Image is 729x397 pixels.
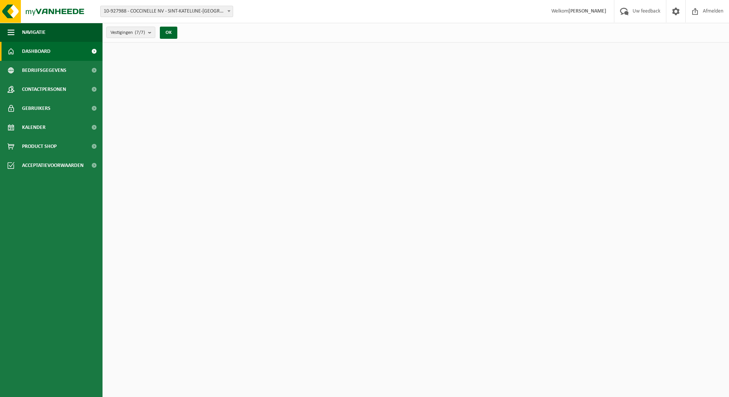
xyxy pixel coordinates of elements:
strong: [PERSON_NAME] [568,8,606,14]
span: Dashboard [22,42,50,61]
button: OK [160,27,177,39]
span: Gebruikers [22,99,50,118]
span: Bedrijfsgegevens [22,61,66,80]
span: Kalender [22,118,46,137]
span: Contactpersonen [22,80,66,99]
span: 10-927988 - COCCINELLE NV - SINT-KATELIJNE-WAVER [100,6,233,17]
button: Vestigingen(7/7) [106,27,155,38]
span: Acceptatievoorwaarden [22,156,84,175]
span: Product Shop [22,137,57,156]
span: Navigatie [22,23,46,42]
span: 10-927988 - COCCINELLE NV - SINT-KATELIJNE-WAVER [101,6,233,17]
span: Vestigingen [110,27,145,38]
count: (7/7) [135,30,145,35]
